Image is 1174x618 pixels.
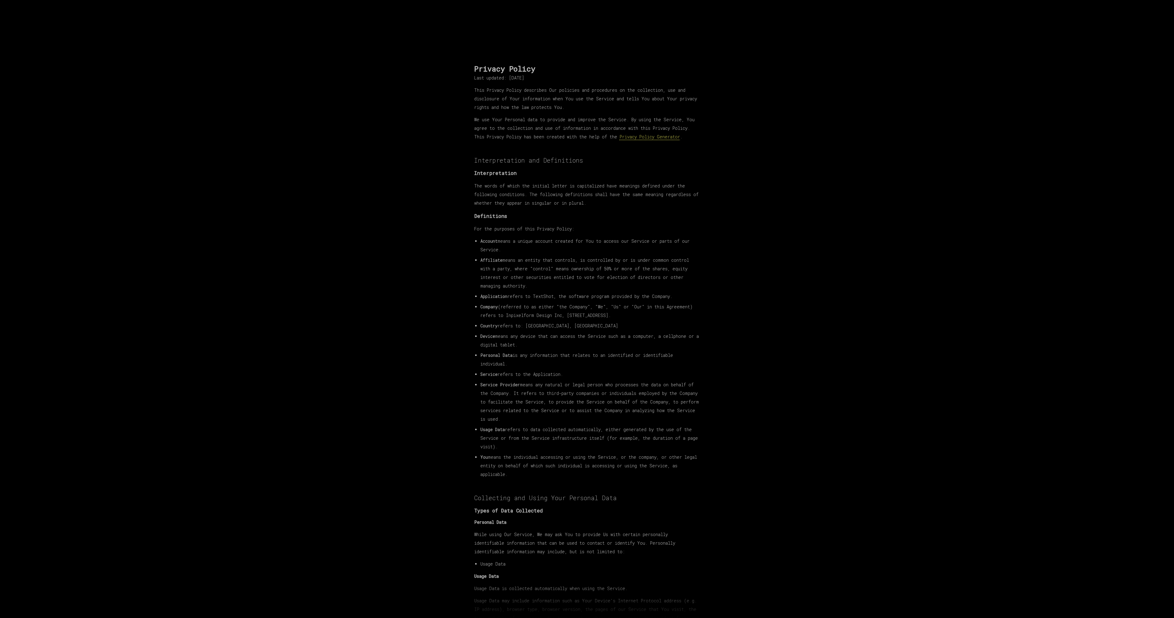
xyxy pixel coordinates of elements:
li: Usage Data [480,560,700,568]
strong: Company [480,304,498,310]
strong: Personal Data [480,352,513,358]
p: Usage Data is collected automatically when using the Service. [474,584,700,593]
p: refers to data collected automatically, either generated by the use of the Service or from the Se... [480,425,700,451]
strong: Service [480,371,498,377]
p: is any information that relates to an identified or identifiable individual. [480,351,700,368]
p: means a unique account created for You to access our Service or parts of our Service. [480,237,700,254]
strong: Country [480,323,498,329]
h1: Privacy Policy [474,64,700,74]
p: We use Your Personal data to provide and improve the Service. By using the Service, You agree to ... [474,115,700,141]
strong: You [480,454,488,460]
h3: Types of Data Collected [474,507,700,514]
p: means an entity that controls, is controlled by or is under common control with a party, where "c... [480,256,700,290]
p: refers to the Application. [480,370,700,379]
strong: Account [480,238,498,244]
p: This Privacy Policy describes Our policies and procedures on the collection, use and disclosure o... [474,86,700,112]
p: means any natural or legal person who processes the data on behalf of the Company. It refers to t... [480,380,700,423]
strong: Service Provider [480,382,520,388]
p: refers to: [GEOGRAPHIC_DATA], [GEOGRAPHIC_DATA] [480,322,700,330]
a: Privacy Policy Generator [620,134,680,140]
h3: Definitions [474,212,700,220]
p: While using Our Service, We may ask You to provide Us with certain personally identifiable inform... [474,530,700,556]
p: refers to TextShot, the software program provided by the Company. [480,292,700,301]
strong: Application [480,293,507,299]
h4: Usage Data [474,573,700,579]
p: For the purposes of this Privacy Policy: [474,225,700,233]
h3: Interpretation [474,169,700,177]
strong: Usage Data [480,427,505,432]
h2: Interpretation and Definitions [474,156,700,164]
h2: Collecting and Using Your Personal Data [474,493,700,502]
strong: Device [480,333,495,339]
p: (referred to as either "the Company", "We", "Us" or "Our" in this Agreement) refers to Inpixelfor... [480,303,700,320]
strong: Affiliate [480,257,502,263]
p: means the individual accessing or using the Service, or the company, or other legal entity on beh... [480,453,700,479]
h4: Personal Data [474,519,700,525]
p: Last updated: [DATE] [474,74,700,82]
p: The words of which the initial letter is capitalized have meanings defined under the following co... [474,182,700,207]
p: means any device that can access the Service such as a computer, a cellphone or a digital tablet. [480,332,700,349]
